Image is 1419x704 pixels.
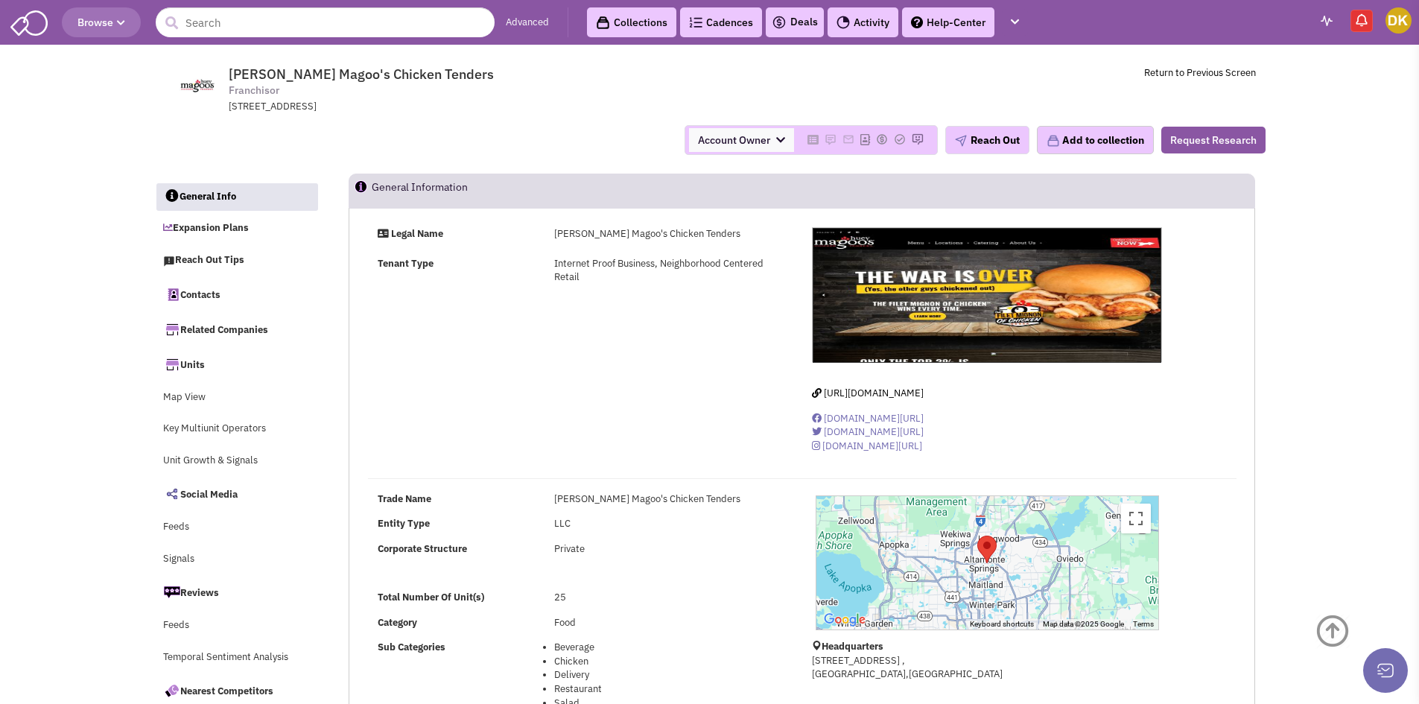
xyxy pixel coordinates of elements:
a: Back To Top [1315,598,1389,695]
img: plane.png [955,135,967,147]
a: Reach Out Tips [156,247,318,275]
a: Expansion Plans [156,215,318,243]
b: Trade Name [378,492,431,505]
div: [PERSON_NAME] Magoo's Chicken Tenders [545,492,792,507]
span: Map data ©2025 Google [1043,620,1124,628]
button: Keyboard shortcuts [970,619,1034,630]
span: [DOMAIN_NAME][URL] [824,425,924,438]
a: [DOMAIN_NAME][URL] [812,412,924,425]
span: [URL][DOMAIN_NAME] [824,387,924,399]
img: help.png [911,16,923,28]
a: Terms (opens in new tab) [1133,620,1154,628]
a: Social Media [156,478,318,510]
div: [PERSON_NAME] Magoo's Chicken Tenders [545,227,792,241]
a: Deals [772,13,818,31]
b: Headquarters [822,640,883,653]
a: [URL][DOMAIN_NAME] [812,387,924,399]
img: Huey Magoo's Chicken Tenders [813,228,1161,363]
button: Reach Out [945,126,1029,154]
a: Open this area in Google Maps (opens a new window) [820,610,869,630]
img: Please add to your accounts [825,133,837,145]
a: Activity [828,7,898,37]
button: Request Research [1161,127,1266,153]
a: Feeds [156,513,318,542]
span: Account Owner [689,128,794,152]
img: icon-deals.svg [772,13,787,31]
div: Internet Proof Business, Neighborhood Centered Retail [545,257,792,285]
a: Temporal Sentiment Analysis [156,644,318,672]
img: Activity.png [837,16,850,29]
a: Signals [156,545,318,574]
button: Browse [62,7,141,37]
img: Please add to your accounts [894,133,906,145]
img: Please add to your accounts [912,133,924,145]
b: Entity Type [378,517,430,530]
a: Help-Center [902,7,994,37]
input: Search [156,7,495,37]
img: Cadences_logo.png [689,17,702,28]
strong: Legal Name [391,227,443,240]
a: Advanced [506,16,549,30]
span: Franchisor [229,83,279,98]
b: Category [378,616,417,629]
img: Please add to your accounts [842,133,854,145]
a: Reviews [156,577,318,608]
li: Delivery [554,668,782,682]
li: Beverage [554,641,782,655]
a: Key Multiunit Operators [156,415,318,443]
div: Private [545,542,792,556]
img: Please add to your accounts [876,133,888,145]
span: Browse [77,16,125,29]
img: SmartAdmin [10,7,48,36]
button: Toggle fullscreen view [1121,504,1151,533]
a: [DOMAIN_NAME][URL] [812,440,922,452]
div: LLC [545,517,792,531]
li: Chicken [554,655,782,669]
span: [DOMAIN_NAME][URL] [824,412,924,425]
a: Map View [156,384,318,412]
a: Cadences [680,7,762,37]
b: Total Number Of Unit(s) [378,591,484,603]
a: Unit Growth & Signals [156,447,318,475]
span: [DOMAIN_NAME][URL] [822,440,922,452]
p: [STREET_ADDRESS] , [GEOGRAPHIC_DATA],[GEOGRAPHIC_DATA] [812,654,1162,682]
b: Corporate Structure [378,542,467,555]
strong: Tenant Type [378,257,434,270]
a: [DOMAIN_NAME][URL] [812,425,924,438]
a: Units [156,349,318,380]
a: Contacts [156,279,318,310]
div: [STREET_ADDRESS] [229,100,618,114]
img: hueymagoos.com [164,67,232,104]
img: icon-collection-lavender-black.svg [596,16,610,30]
a: Collections [587,7,676,37]
div: 25 [545,591,792,605]
div: Food [545,616,792,630]
img: Drew Kaufmann [1385,7,1412,34]
b: Sub Categories [378,641,445,653]
span: [PERSON_NAME] Magoo's Chicken Tenders [229,66,494,83]
img: Google [820,610,869,630]
li: Restaurant [554,682,782,697]
a: Return to Previous Screen [1144,66,1256,79]
a: Related Companies [156,314,318,345]
div: Huey Magoo&#39;s Chicken Tenders [971,530,1003,569]
a: Feeds [156,612,318,640]
img: icon-collection-lavender.png [1047,134,1060,148]
h2: General Information [372,174,468,207]
button: Add to collection [1037,126,1154,154]
a: General Info [156,183,319,212]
